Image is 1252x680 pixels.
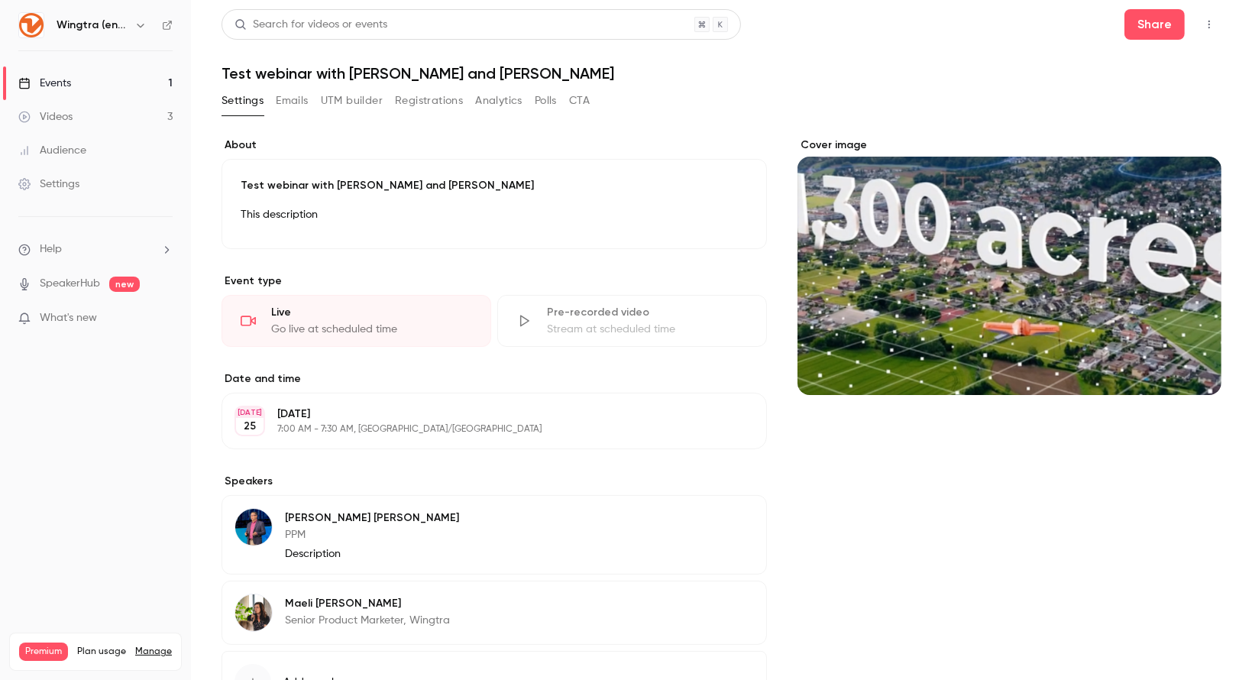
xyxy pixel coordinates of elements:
div: Pre-recorded videoStream at scheduled time [497,295,767,347]
button: Analytics [475,89,522,113]
div: [DATE] [236,407,264,418]
div: Videos [18,109,73,125]
label: Speakers [222,474,767,489]
li: help-dropdown-opener [18,241,173,257]
button: Settings [222,89,264,113]
p: Senior Product Marketer, Wingtra [285,613,450,628]
p: Event type [222,274,767,289]
span: What's new [40,310,97,326]
div: Pre-recorded video [547,305,748,320]
section: Cover image [797,138,1221,395]
span: Plan usage [77,646,126,658]
div: Audience [18,143,86,158]
span: Premium [19,643,68,661]
label: Date and time [222,371,767,387]
p: PPM [285,527,459,542]
a: Manage [135,646,172,658]
button: Polls [535,89,557,113]
div: Go live at scheduled time [271,322,472,337]
p: Description [285,546,459,562]
p: This description [241,206,748,224]
button: CTA [569,89,590,113]
label: Cover image [797,138,1221,153]
button: UTM builder [321,89,383,113]
div: Settings [18,176,79,192]
button: Emails [276,89,308,113]
h6: Wingtra (english) [57,18,128,33]
div: Search for videos or events [235,17,387,33]
label: About [222,138,767,153]
p: [PERSON_NAME] [PERSON_NAME] [285,510,459,526]
span: new [109,277,140,292]
div: Events [18,76,71,91]
img: Maeli Latouche [235,594,272,631]
div: LiveGo live at scheduled time [222,295,491,347]
span: Help [40,241,62,257]
p: 25 [244,419,256,434]
div: Live [271,305,472,320]
p: Maeli [PERSON_NAME] [285,596,450,611]
a: SpeakerHub [40,276,100,292]
iframe: Noticeable Trigger [154,312,173,325]
h1: Test webinar with [PERSON_NAME] and [PERSON_NAME] [222,64,1221,83]
button: Registrations [395,89,463,113]
div: Stream at scheduled time [547,322,748,337]
button: Share [1124,9,1185,40]
img: Andy Ainsworth [235,509,272,546]
p: 7:00 AM - 7:30 AM, [GEOGRAPHIC_DATA]/[GEOGRAPHIC_DATA] [277,423,686,436]
p: [DATE] [277,406,686,422]
img: Wingtra (english) [19,13,44,37]
div: Maeli LatoucheMaeli [PERSON_NAME]Senior Product Marketer, Wingtra [222,581,767,645]
p: Test webinar with [PERSON_NAME] and [PERSON_NAME] [241,178,748,193]
div: Andy Ainsworth[PERSON_NAME] [PERSON_NAME]PPMDescription [222,495,767,575]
